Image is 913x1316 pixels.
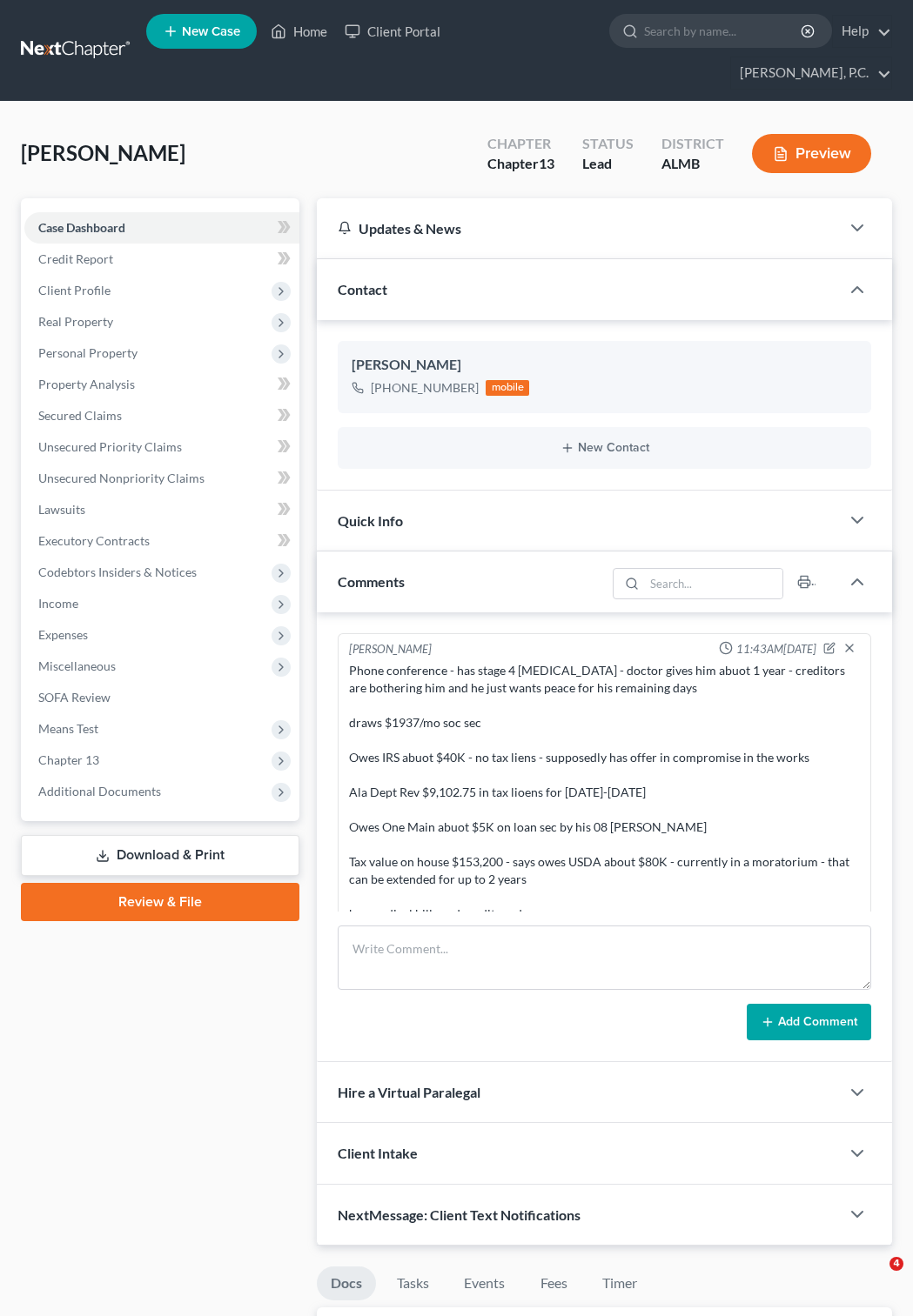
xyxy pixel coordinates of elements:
span: Client Profile [38,283,111,297]
span: SOFA Review [38,690,111,705]
a: Unsecured Nonpriority Claims [24,463,299,494]
span: Unsecured Nonpriority Claims [38,471,205,485]
span: Unsecured Priority Claims [38,439,182,454]
a: Timer [588,1266,651,1300]
span: Quick Info [338,512,403,529]
a: Docs [317,1266,376,1300]
span: Secured Claims [38,408,122,423]
div: [PERSON_NAME] [352,355,857,376]
div: Chapter [487,154,554,174]
a: Events [450,1266,519,1300]
a: Fees [526,1266,581,1300]
span: 13 [539,155,554,171]
span: Contact [338,281,387,297]
a: Download & Print [21,835,299,876]
span: Miscellaneous [38,658,116,673]
button: New Contact [352,441,857,455]
div: mobile [486,380,529,396]
div: Phone conference - has stage 4 [MEDICAL_DATA] - doctor gives him abuot 1 year - creditors are bot... [349,662,860,975]
a: Secured Claims [24,400,299,431]
span: Credit Report [38,251,113,266]
a: Tasks [383,1266,443,1300]
div: [PERSON_NAME] [349,641,432,658]
span: Personal Property [38,345,138,360]
span: Executory Contracts [38,533,150,548]
div: District [661,134,724,154]
a: Lawsuits [24,494,299,525]
a: Executory Contracts [24,525,299,557]
a: Credit Report [24,244,299,275]
span: Client Intake [338,1145,418,1161]
span: Property Analysis [38,377,135,391]
span: Chapter 13 [38,752,99,767]
span: 11:43AM[DATE] [736,641,816,658]
a: Property Analysis [24,369,299,400]
div: ALMB [661,154,724,174]
a: Client Portal [336,16,449,47]
input: Search... [644,569,782,598]
a: Home [262,16,336,47]
span: Comments [338,573,405,590]
iframe: Intercom live chat [854,1257,896,1299]
a: Review & File [21,883,299,921]
span: Expenses [38,627,88,642]
span: Hire a Virtual Paralegal [338,1084,480,1100]
div: Lead [582,154,634,174]
span: Lawsuits [38,502,85,517]
div: Status [582,134,634,154]
a: Case Dashboard [24,212,299,244]
a: [PERSON_NAME], P.C. [731,57,891,89]
span: Case Dashboard [38,220,125,235]
div: Chapter [487,134,554,154]
a: SOFA Review [24,682,299,713]
span: Income [38,596,78,611]
span: Codebtors Insiders & Notices [38,564,197,579]
div: Updates & News [338,219,819,237]
input: Search by name... [644,15,803,47]
span: NextMessage: Client Text Notifications [338,1206,581,1223]
span: 4 [890,1257,903,1271]
a: Unsecured Priority Claims [24,431,299,463]
button: Add Comment [747,1004,871,1040]
span: Additional Documents [38,784,161,798]
span: Means Test [38,721,98,736]
button: Preview [752,134,871,173]
span: Real Property [38,314,113,329]
a: Help [833,16,891,47]
span: [PERSON_NAME] [21,140,185,165]
div: [PHONE_NUMBER] [371,379,479,397]
span: New Case [182,25,240,38]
